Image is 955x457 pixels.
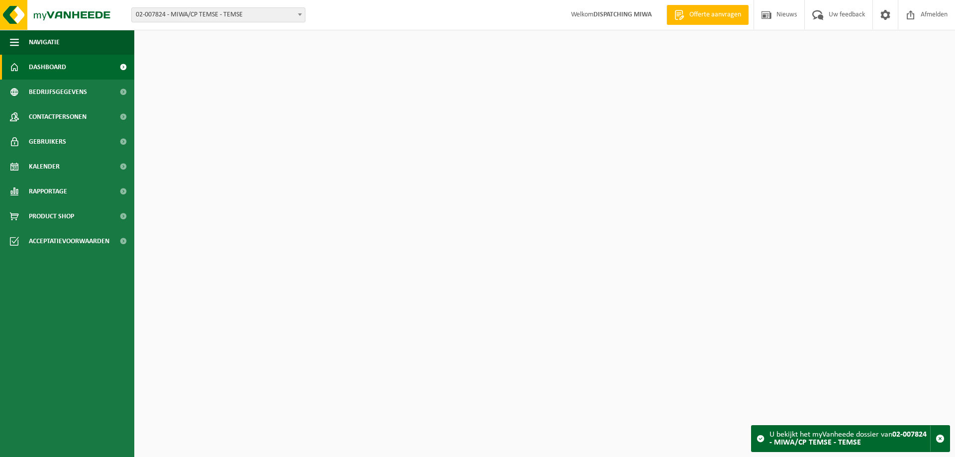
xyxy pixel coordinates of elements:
span: Rapportage [29,179,67,204]
strong: DISPATCHING MIWA [593,11,652,18]
span: Dashboard [29,55,66,80]
a: Offerte aanvragen [667,5,749,25]
span: Acceptatievoorwaarden [29,229,109,254]
div: U bekijkt het myVanheede dossier van [769,426,930,452]
span: 02-007824 - MIWA/CP TEMSE - TEMSE [131,7,305,22]
span: Contactpersonen [29,104,87,129]
span: Navigatie [29,30,60,55]
span: Kalender [29,154,60,179]
span: Bedrijfsgegevens [29,80,87,104]
span: 02-007824 - MIWA/CP TEMSE - TEMSE [132,8,305,22]
strong: 02-007824 - MIWA/CP TEMSE - TEMSE [769,431,927,447]
span: Product Shop [29,204,74,229]
span: Offerte aanvragen [687,10,744,20]
span: Gebruikers [29,129,66,154]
